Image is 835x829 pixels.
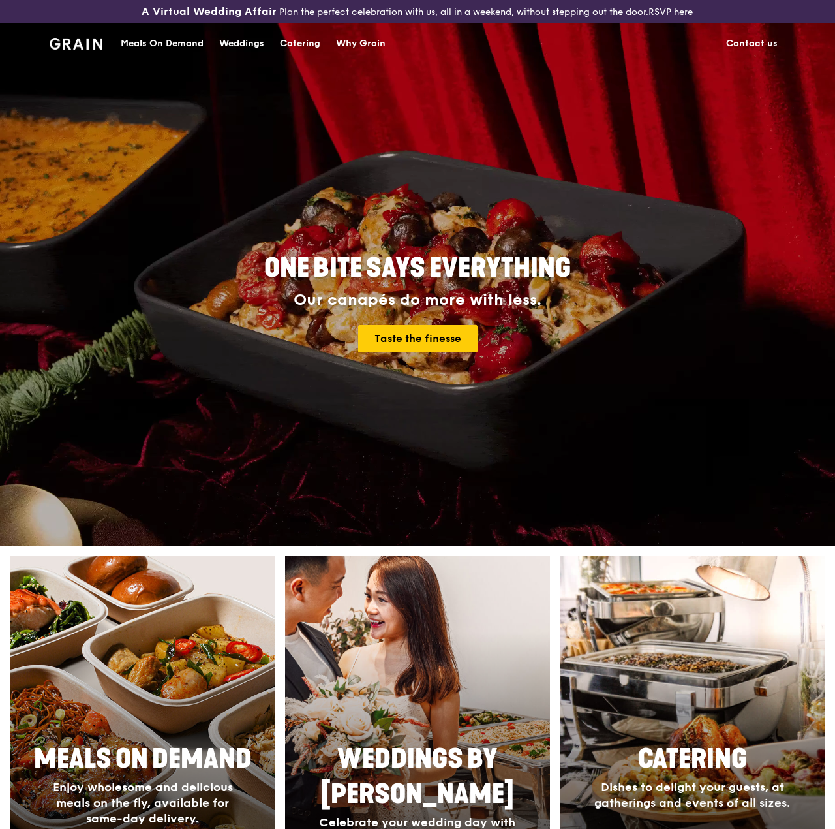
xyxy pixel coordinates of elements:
span: Enjoy wholesome and delicious meals on the fly, available for same-day delivery. [53,780,233,826]
span: Weddings by [PERSON_NAME] [321,743,514,810]
span: Dishes to delight your guests, at gatherings and events of all sizes. [594,780,790,810]
a: Why Grain [328,24,393,63]
a: Catering [272,24,328,63]
div: Our canapés do more with less. [183,291,652,309]
div: Why Grain [336,24,386,63]
img: Grain [50,38,102,50]
span: Meals On Demand [34,743,252,775]
a: Taste the finesse [358,325,478,352]
span: Catering [638,743,747,775]
div: Weddings [219,24,264,63]
div: Catering [280,24,320,63]
a: Weddings [211,24,272,63]
h3: A Virtual Wedding Affair [142,5,277,18]
a: GrainGrain [50,23,102,62]
a: Contact us [718,24,785,63]
span: ONE BITE SAYS EVERYTHING [264,253,571,284]
div: Plan the perfect celebration with us, all in a weekend, without stepping out the door. [139,5,695,18]
div: Meals On Demand [121,24,204,63]
a: RSVP here [648,7,693,18]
